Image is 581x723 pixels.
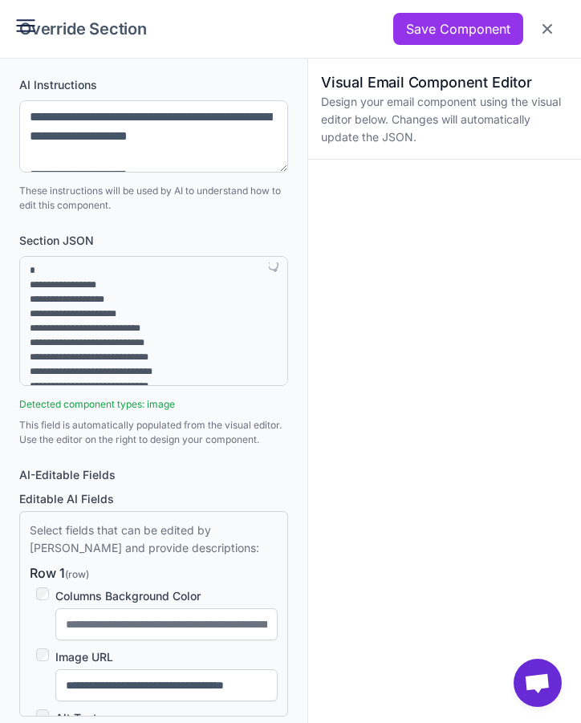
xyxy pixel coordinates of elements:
label: Image URL [55,650,113,664]
p: This field is automatically populated from the visual editor. Use the editor on the right to desi... [19,418,288,447]
span: (row) [65,568,89,580]
a: Open chat [514,659,562,707]
button: Save Component [393,13,523,45]
button: Close [533,14,562,43]
label: Editable AI Fields [19,490,288,508]
div: Detected component types: image [19,397,288,412]
label: Section JSON [19,232,288,250]
p: Select fields that can be edited by [PERSON_NAME] and provide descriptions: [30,522,278,557]
div: Row 1 [30,563,278,583]
h3: Visual Email Component Editor [321,71,568,93]
label: AI Instructions [19,76,288,94]
label: Columns Background Color [55,589,201,603]
p: These instructions will be used by AI to understand how to edit this component. [19,184,288,213]
h1: Override Section [19,17,147,41]
label: AI-Editable Fields [19,466,288,484]
p: Design your email component using the visual editor below. Changes will automatically update the ... [321,93,568,146]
